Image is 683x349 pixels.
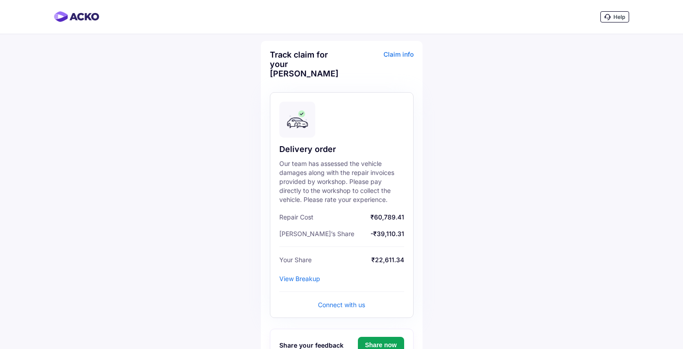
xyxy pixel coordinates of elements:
span: Your Share [279,256,312,264]
span: Repair Cost [279,213,313,221]
span: -₹39,110.31 [357,230,404,237]
div: Delivery order [279,144,404,155]
div: Track claim for your [PERSON_NAME] [270,50,339,78]
div: Connect with us [318,301,365,309]
span: [PERSON_NAME]’s Share [279,230,354,237]
img: horizontal-gradient.png [54,11,99,22]
div: Claim info [344,50,414,85]
span: ₹22,611.34 [314,256,404,264]
div: View Breakup [279,275,320,282]
span: Share your feedback [279,341,344,349]
div: Our team has assessed the vehicle damages along with the repair invoices provided by workshop. Pl... [279,159,404,204]
span: Help [613,13,625,20]
span: ₹60,789.41 [316,213,404,221]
